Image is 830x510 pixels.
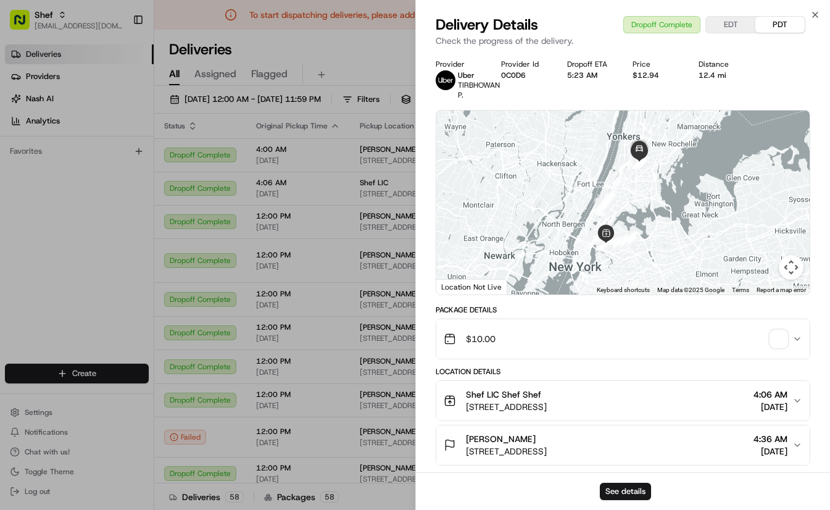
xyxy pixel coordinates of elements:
button: PDT [755,17,805,33]
div: 2 [623,232,636,246]
p: Check the progress of the delivery. [436,35,811,47]
span: TIRBHOWAN P. [458,80,500,100]
button: Keyboard shortcuts [597,286,650,295]
button: Shef LIC Shef Shef[STREET_ADDRESS]4:06 AM[DATE] [436,381,810,420]
img: 8571987876998_91fb9ceb93ad5c398215_72.jpg [26,118,48,140]
img: Nash [12,12,37,37]
div: 38 [633,155,646,169]
div: Past conversations [12,161,79,170]
span: API Documentation [117,243,198,255]
div: 3 [620,233,634,246]
button: Start new chat [210,122,225,136]
span: Delivery Details [436,15,538,35]
div: 14 [590,232,604,245]
a: 📗Knowledge Base [7,238,99,260]
div: Provider [436,59,482,69]
span: Uber [458,70,475,80]
a: Terms [732,286,749,293]
button: 0C0D6 [501,70,526,80]
img: Shef Support [12,180,32,199]
span: 4:06 AM [753,388,787,401]
div: Location Not Live [436,279,507,295]
div: 26 [602,190,615,203]
span: [PERSON_NAME] [466,433,536,445]
div: Distance [699,59,745,69]
img: uber-new-logo.jpeg [436,70,455,90]
a: 💻API Documentation [99,238,203,260]
div: $12.94 [633,70,679,80]
span: Shef LIC Shef Shef [466,388,541,401]
div: Price [633,59,679,69]
span: $10.00 [466,333,496,345]
button: See all [191,158,225,173]
div: 4 [615,233,628,247]
button: Map camera controls [779,255,803,280]
div: 28 [615,161,629,175]
div: 5:23 AM [567,70,613,80]
img: 1736555255976-a54dd68f-1ca7-489b-9aae-adbdc363a1c4 [12,118,35,140]
div: 13 [588,231,602,245]
button: See details [600,483,651,500]
button: EDT [706,17,755,33]
div: 16 [600,213,614,227]
div: 12.4 mi [699,70,745,80]
a: Powered byPylon [87,272,149,282]
input: Clear [32,80,204,93]
span: 4:36 AM [753,433,787,445]
span: [DATE] [96,191,121,201]
span: Knowledge Base [25,243,94,255]
div: 24 [599,195,613,209]
div: 25 [600,191,614,205]
span: [STREET_ADDRESS] [466,401,547,413]
div: Dropoff ETA [567,59,613,69]
span: [DATE] [753,445,787,458]
div: Provider Id [501,59,547,69]
div: 22 [596,198,610,211]
div: Start new chat [56,118,202,130]
a: Report a map error [757,286,806,293]
a: Open this area in Google Maps (opens a new window) [439,278,480,295]
div: We're available if you need us! [56,130,170,140]
div: Package Details [436,305,811,315]
div: 15 [596,225,609,238]
img: Google [439,278,480,295]
div: 27 [608,175,622,188]
div: 💻 [104,244,114,254]
div: 23 [597,194,611,208]
span: • [89,191,93,201]
div: 20 [594,199,608,212]
span: Map data ©2025 Google [657,286,724,293]
button: [PERSON_NAME][STREET_ADDRESS]4:36 AM[DATE] [436,425,810,465]
span: Pylon [123,273,149,282]
div: 29 [625,152,639,165]
p: Welcome 👋 [12,49,225,69]
div: Location Details [436,367,811,377]
span: Shef Support [38,191,86,201]
button: $10.00 [436,319,810,359]
span: [STREET_ADDRESS] [466,445,547,458]
span: [DATE] [753,401,787,413]
div: 📗 [12,244,22,254]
